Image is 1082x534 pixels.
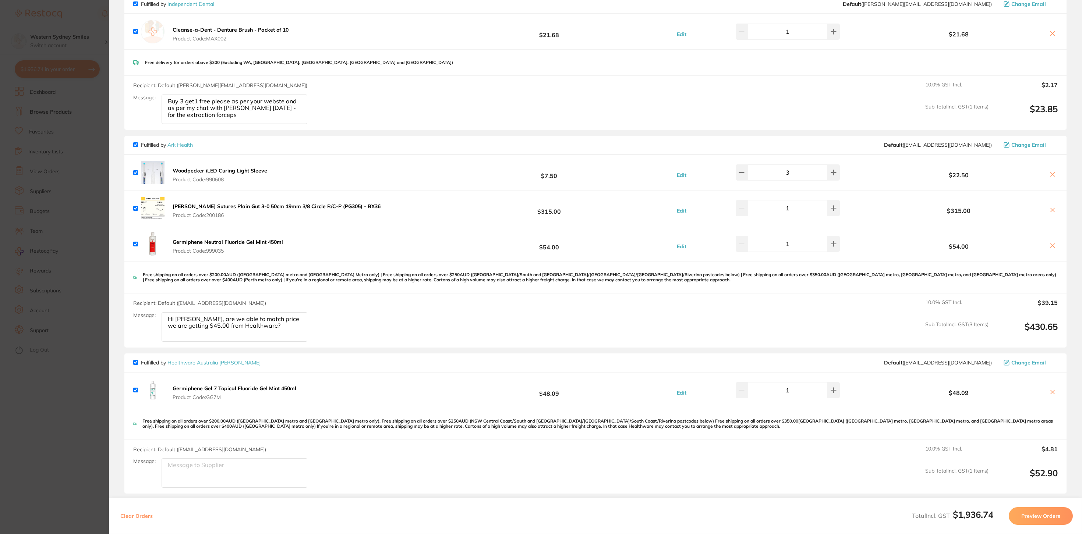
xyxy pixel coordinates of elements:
span: info@healthwareaustralia.com.au [884,360,992,366]
p: Fulfilled by [141,142,193,148]
span: Recipient: Default ( [EMAIL_ADDRESS][DOMAIN_NAME] ) [133,446,266,453]
button: Edit [675,207,689,214]
b: $7.50 [457,166,641,179]
button: Woodpecker iLED Curing Light Sleeve Product Code:990608 [170,167,269,183]
span: 10.0 % GST Incl. [925,82,989,98]
button: Cleanse-a-Dent - Denture Brush - Packet of 10 Product Code:MAX002 [170,26,291,42]
img: empty.jpg [141,20,165,43]
b: $48.09 [873,389,1044,396]
button: Edit [675,389,689,396]
output: $4.81 [994,446,1058,462]
button: Change Email [1001,142,1058,148]
b: Default [884,359,902,366]
button: Edit [675,243,689,250]
button: Germiphene Neutral Fluoride Gel Mint 450ml Product Code:999035 [170,239,285,254]
img: dTJqaGJleQ [141,196,165,220]
b: $22.50 [873,172,1044,178]
label: Message: [133,95,156,101]
a: Independent Dental [167,1,214,7]
span: Product Code: GG7M [173,394,296,400]
button: Change Email [1001,1,1058,7]
b: $54.00 [873,243,1044,250]
b: $315.00 [457,202,641,215]
b: [PERSON_NAME] Sutures Plain Gut 3-0 50cm 19mm 3/8 Circle R/C-P (PG305) - BX36 [173,203,381,210]
span: Sub Total Incl. GST ( 1 Items) [925,468,989,488]
span: cch@arkhealth.com.au [884,142,992,148]
button: Preview Orders [1009,507,1073,525]
b: $48.09 [457,383,641,397]
span: Product Code: 999035 [173,248,283,254]
output: $39.15 [994,299,1058,316]
p: Free shipping on all orders over $200.00AUD ([GEOGRAPHIC_DATA] metro and [GEOGRAPHIC_DATA] Metro ... [143,272,1058,283]
p: Free shipping on all orders over $200.00AUD ([GEOGRAPHIC_DATA] metro and [GEOGRAPHIC_DATA] metro ... [142,419,1058,429]
p: Fulfilled by [141,1,214,7]
span: Change Email [1011,360,1046,366]
span: Product Code: MAX002 [173,36,289,42]
span: Product Code: 200186 [173,212,381,218]
output: $2.17 [994,82,1058,98]
span: Total Incl. GST [912,512,993,519]
span: lisa@independentdental.com.au [843,1,992,7]
button: Edit [675,172,689,178]
output: $430.65 [994,321,1058,342]
output: $52.90 [994,468,1058,488]
span: Recipient: Default ( [PERSON_NAME][EMAIL_ADDRESS][DOMAIN_NAME] ) [133,82,307,89]
b: Cleanse-a-Dent - Denture Brush - Packet of 10 [173,26,289,33]
a: Healthware Australia [PERSON_NAME] [167,359,261,366]
span: Recipient: Default ( [EMAIL_ADDRESS][DOMAIN_NAME] ) [133,300,266,306]
img: OHo1MmRrNA [141,232,165,256]
span: 10.0 % GST Incl. [925,446,989,462]
p: Fulfilled by [141,360,261,366]
label: Message: [133,312,156,318]
label: Message: [133,458,156,464]
img: b2dhaXlvdQ [141,161,165,184]
p: Free delivery for orders above $300 (Excluding WA, [GEOGRAPHIC_DATA], [GEOGRAPHIC_DATA], [GEOGRAP... [145,60,453,65]
output: $23.85 [994,104,1058,124]
button: Edit [675,31,689,38]
b: Default [843,1,861,7]
b: Woodpecker iLED Curing Light Sleeve [173,167,267,174]
span: Change Email [1011,142,1046,148]
b: Default [884,142,902,148]
span: Sub Total Incl. GST ( 1 Items) [925,104,989,124]
b: $315.00 [873,207,1044,214]
button: Germiphene Gel 7 Topical Fluoride Gel Mint 450ml Product Code:GG7M [170,385,298,400]
button: Clear Orders [118,507,155,525]
span: Sub Total Incl. GST ( 3 Items) [925,321,989,342]
img: ZHdzMzF0cg [141,378,165,402]
b: $21.68 [457,25,641,38]
span: 10.0 % GST Incl. [925,299,989,316]
button: Change Email [1001,359,1058,366]
b: Germiphene Neutral Fluoride Gel Mint 450ml [173,239,283,245]
textarea: Hi [PERSON_NAME], are we able to match price we are getting $45.00 from Healthware? [162,312,307,342]
span: Product Code: 990608 [173,177,267,182]
b: $21.68 [873,31,1044,38]
button: [PERSON_NAME] Sutures Plain Gut 3-0 50cm 19mm 3/8 Circle R/C-P (PG305) - BX36 Product Code:200186 [170,203,383,218]
b: Germiphene Gel 7 Topical Fluoride Gel Mint 450ml [173,385,296,392]
a: Ark Health [167,142,193,148]
span: Change Email [1011,1,1046,7]
b: $1,936.74 [953,509,993,520]
b: $54.00 [457,237,641,251]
